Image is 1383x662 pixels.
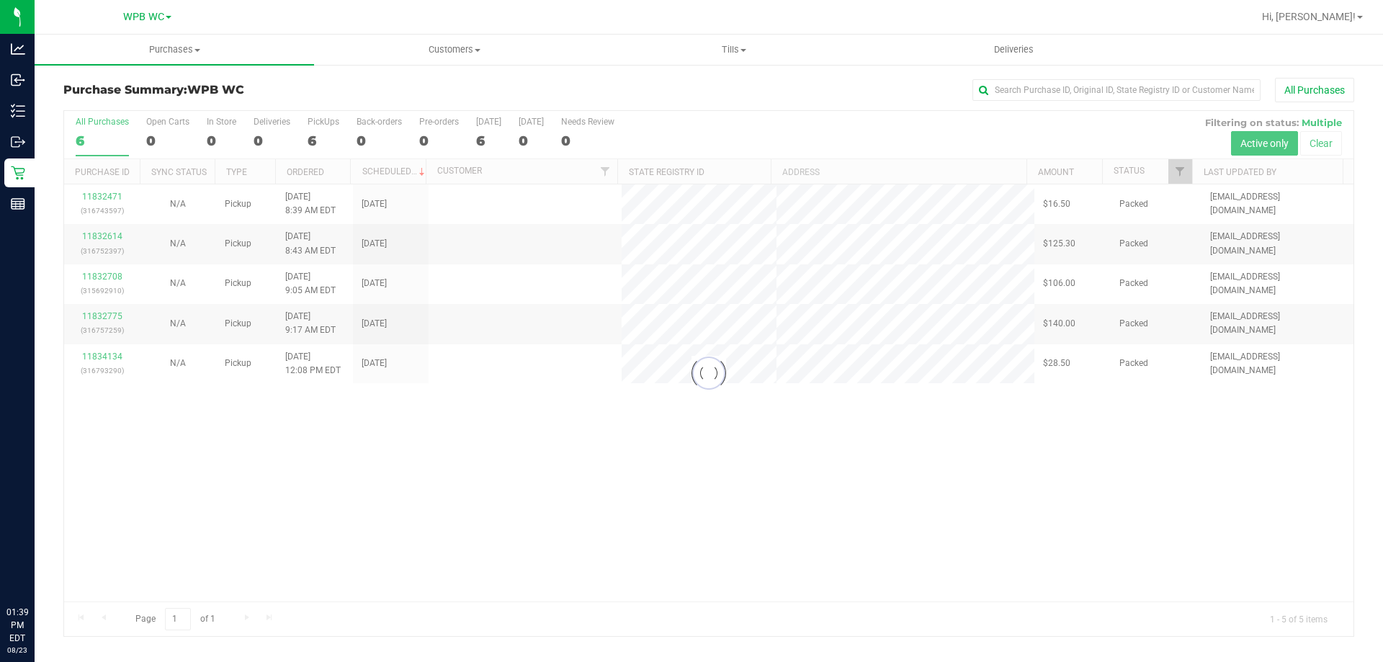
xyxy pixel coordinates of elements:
a: Customers [314,35,594,65]
span: Hi, [PERSON_NAME]! [1262,11,1356,22]
a: Purchases [35,35,314,65]
inline-svg: Analytics [11,42,25,56]
span: Customers [315,43,593,56]
a: Deliveries [874,35,1153,65]
a: Tills [594,35,874,65]
inline-svg: Inbound [11,73,25,87]
span: WPB WC [187,83,244,97]
p: 08/23 [6,645,28,656]
span: Deliveries [975,43,1053,56]
inline-svg: Reports [11,197,25,211]
iframe: Resource center unread badge [42,545,60,562]
button: All Purchases [1275,78,1354,102]
inline-svg: Inventory [11,104,25,118]
input: Search Purchase ID, Original ID, State Registry ID or Customer Name... [972,79,1261,101]
span: Purchases [35,43,314,56]
inline-svg: Retail [11,166,25,180]
span: Tills [595,43,873,56]
inline-svg: Outbound [11,135,25,149]
span: WPB WC [123,11,164,23]
p: 01:39 PM EDT [6,606,28,645]
h3: Purchase Summary: [63,84,493,97]
iframe: Resource center [14,547,58,590]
